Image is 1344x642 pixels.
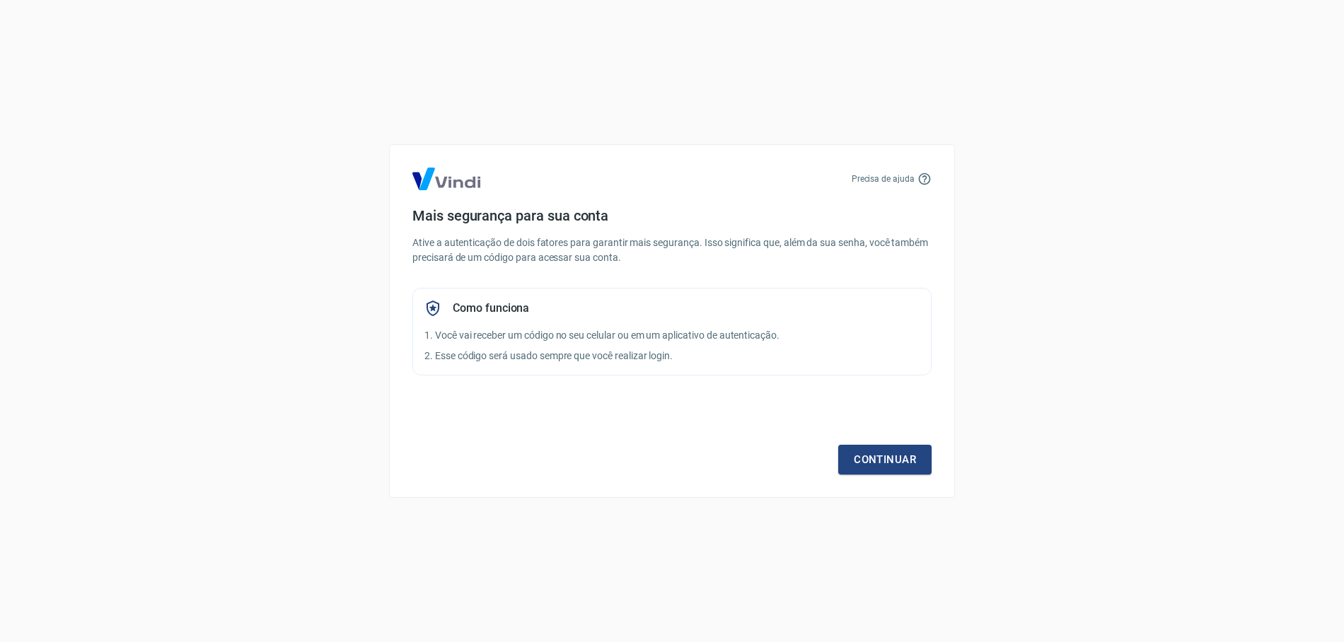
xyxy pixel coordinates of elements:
p: Ative a autenticação de dois fatores para garantir mais segurança. Isso significa que, além da su... [412,235,932,265]
p: 2. Esse código será usado sempre que você realizar login. [424,349,920,363]
h4: Mais segurança para sua conta [412,207,932,224]
p: Precisa de ajuda [852,173,915,185]
p: 1. Você vai receber um código no seu celular ou em um aplicativo de autenticação. [424,328,920,343]
img: Logo Vind [412,168,480,190]
h5: Como funciona [453,301,529,315]
a: Continuar [838,445,932,474]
